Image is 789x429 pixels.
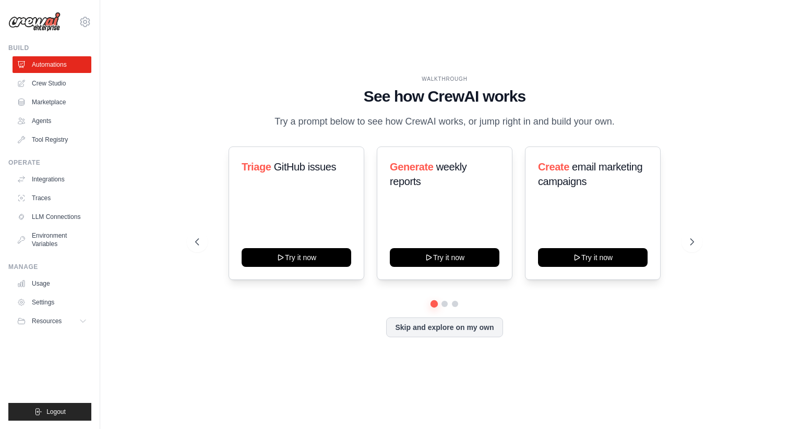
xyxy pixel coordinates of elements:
span: Create [538,161,569,173]
div: Build [8,44,91,52]
span: weekly reports [390,161,467,187]
div: Operate [8,158,91,167]
a: LLM Connections [13,209,91,225]
div: WALKTHROUGH [195,75,695,83]
span: Resources [32,317,62,325]
span: Logout [46,408,66,416]
span: Generate [390,161,434,173]
h1: See how CrewAI works [195,87,695,106]
p: Try a prompt below to see how CrewAI works, or jump right in and build your own. [269,114,620,129]
span: GitHub issues [273,161,336,173]
span: Triage [242,161,271,173]
span: email marketing campaigns [538,161,642,187]
a: Crew Studio [13,75,91,92]
a: Agents [13,113,91,129]
a: Traces [13,190,91,206]
img: Logo [8,12,61,32]
button: Skip and explore on my own [386,317,503,337]
button: Try it now [538,248,648,267]
a: Automations [13,56,91,73]
button: Resources [13,313,91,329]
button: Try it now [242,248,351,267]
a: Environment Variables [13,227,91,252]
a: Marketplace [13,94,91,111]
button: Try it now [390,248,499,267]
a: Usage [13,275,91,292]
a: Integrations [13,171,91,188]
a: Settings [13,294,91,311]
div: Manage [8,263,91,271]
button: Logout [8,403,91,421]
a: Tool Registry [13,131,91,148]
